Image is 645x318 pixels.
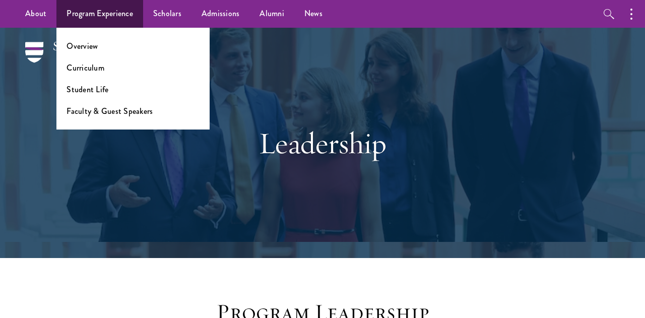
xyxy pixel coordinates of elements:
h1: Leadership [149,125,496,161]
a: Curriculum [67,62,104,74]
a: Student Life [67,84,108,95]
a: Overview [67,40,98,52]
a: Faculty & Guest Speakers [67,105,153,117]
img: Schwarzman Scholars [25,42,131,77]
